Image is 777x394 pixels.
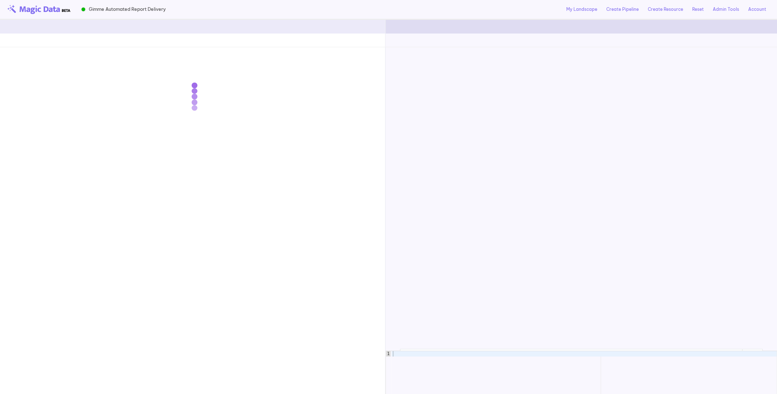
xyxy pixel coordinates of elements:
[566,6,597,13] a: My Landscape
[648,6,683,13] a: Create Resource
[7,5,70,14] img: beta-logo.png
[606,6,639,13] a: Create Pipeline
[89,6,166,13] span: Gimme Automated Report Delivery
[692,6,704,13] a: Reset
[386,351,390,357] div: 1
[713,6,739,13] a: Admin Tools
[748,6,766,13] a: Account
